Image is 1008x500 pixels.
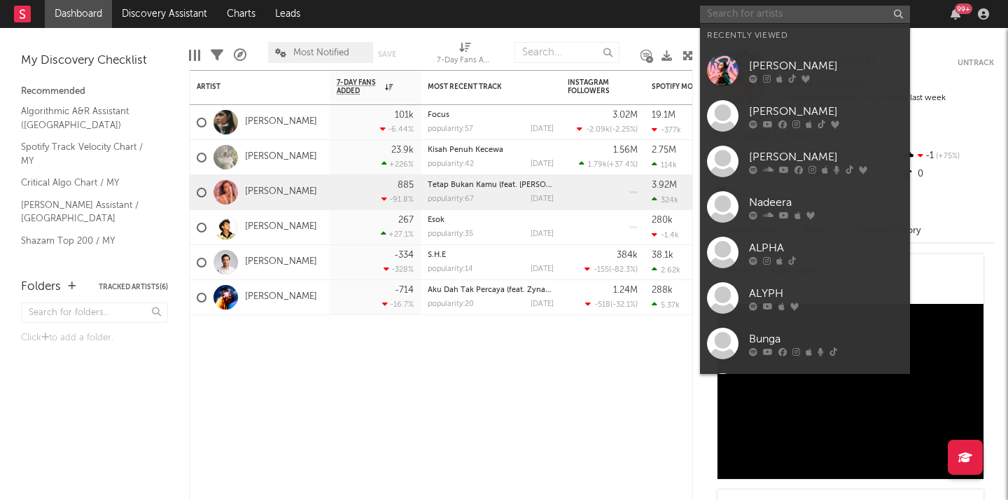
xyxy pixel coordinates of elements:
[245,256,317,268] a: [PERSON_NAME]
[594,301,610,309] span: -518
[437,53,493,69] div: 7-Day Fans Added (7-Day Fans Added)
[381,230,414,239] div: +27.1 %
[594,266,609,274] span: -155
[700,6,910,23] input: Search for artists
[245,151,317,163] a: [PERSON_NAME]
[609,161,636,169] span: +37.4 %
[21,303,168,323] input: Search for folders...
[245,186,317,198] a: [PERSON_NAME]
[749,331,903,347] div: Bunga
[428,216,554,224] div: Esok
[531,265,554,273] div: [DATE]
[21,53,168,69] div: My Discovery Checklist
[700,366,910,412] a: [PERSON_NAME]
[749,103,903,120] div: [PERSON_NAME]
[197,83,302,91] div: Artist
[428,216,444,224] a: Esok
[700,321,910,366] a: Bunga
[245,291,317,303] a: [PERSON_NAME]
[531,230,554,238] div: [DATE]
[395,286,414,295] div: -714
[586,126,610,134] span: -2.09k
[428,111,554,119] div: Focus
[700,184,910,230] a: Nadeera
[428,181,554,189] div: Tetap Bukan Kamu (feat. Rony Parulian)
[958,56,994,70] button: Untrack
[611,266,636,274] span: -82.3 %
[189,35,200,76] div: Edit Columns
[612,111,638,120] div: 3.02M
[652,125,681,134] div: -377k
[337,78,381,95] span: 7-Day Fans Added
[428,160,474,168] div: popularity: 42
[234,35,246,76] div: A&R Pipeline
[394,251,414,260] div: -334
[21,104,154,132] a: Algorithmic A&R Assistant ([GEOGRAPHIC_DATA])
[652,83,757,91] div: Spotify Monthly Listeners
[700,230,910,275] a: ALPHA
[652,286,673,295] div: 288k
[585,300,638,309] div: ( )
[700,93,910,139] a: [PERSON_NAME]
[934,153,960,160] span: +75 %
[652,230,679,239] div: -1.4k
[21,330,168,347] div: Click to add a folder.
[428,286,554,294] div: Aku Dah Tak Percaya (feat. Zynakal) - Sped Up
[245,116,317,128] a: [PERSON_NAME]
[652,181,677,190] div: 3.92M
[749,239,903,256] div: ALPHA
[652,265,680,275] div: 2.62k
[21,139,154,168] a: Spotify Track Velocity Chart / MY
[428,300,474,308] div: popularity: 20
[99,284,168,291] button: Tracked Artists(6)
[428,111,449,119] a: Focus
[707,27,903,44] div: Recently Viewed
[531,300,554,308] div: [DATE]
[749,148,903,165] div: [PERSON_NAME]
[612,126,636,134] span: -2.25 %
[381,160,414,169] div: +226 %
[584,265,638,274] div: ( )
[749,285,903,302] div: ALYPH
[384,265,414,274] div: -328 %
[428,265,473,273] div: popularity: 14
[749,194,903,211] div: Nadeera
[398,181,414,190] div: 885
[901,165,994,183] div: 0
[245,221,317,233] a: [PERSON_NAME]
[21,175,154,190] a: Critical Algo Chart / MY
[395,111,414,120] div: 101k
[378,50,396,58] button: Save
[700,139,910,184] a: [PERSON_NAME]
[381,195,414,204] div: -91.8 %
[652,251,673,260] div: 38.1k
[955,4,972,14] div: 99 +
[579,160,638,169] div: ( )
[428,125,473,133] div: popularity: 57
[613,286,638,295] div: 1.24M
[437,35,493,76] div: 7-Day Fans Added (7-Day Fans Added)
[428,146,554,154] div: Kisah Penuh Kecewa
[901,147,994,165] div: -1
[613,146,638,155] div: 1.56M
[652,216,673,225] div: 280k
[293,48,349,57] span: Most Notified
[749,57,903,74] div: [PERSON_NAME]
[428,286,596,294] a: Aku Dah Tak Percaya (feat. Zynakal) - Sped Up
[21,279,61,296] div: Folders
[531,160,554,168] div: [DATE]
[652,195,678,204] div: 324k
[211,35,223,76] div: Filters
[428,251,446,259] a: S.H.E
[617,251,638,260] div: 384k
[428,83,533,91] div: Most Recent Track
[531,195,554,203] div: [DATE]
[577,125,638,134] div: ( )
[391,146,414,155] div: 23.9k
[652,160,677,169] div: 114k
[21,83,168,100] div: Recommended
[700,48,910,93] a: [PERSON_NAME]
[652,146,676,155] div: 2.75M
[568,78,617,95] div: Instagram Followers
[428,195,474,203] div: popularity: 67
